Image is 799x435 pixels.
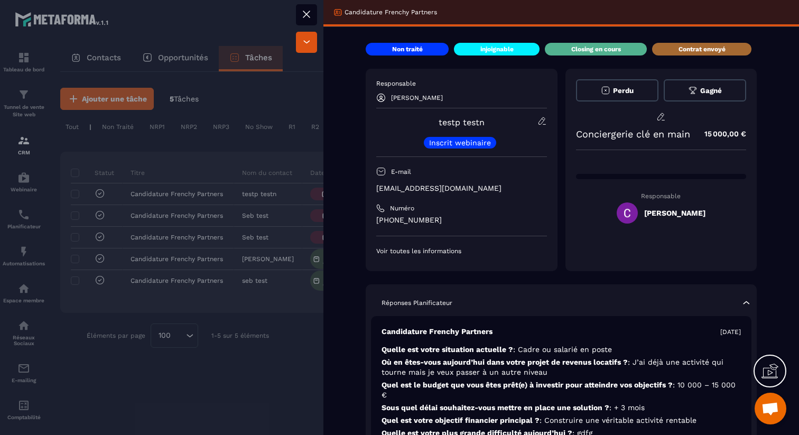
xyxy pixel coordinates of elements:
[720,328,741,336] p: [DATE]
[700,87,722,95] span: Gagné
[613,87,634,95] span: Perdu
[382,415,741,425] p: Quel est votre objectif financier principal ?
[480,45,514,53] p: injoignable
[513,345,612,354] span: : Cadre ou salarié en poste
[391,94,443,101] p: [PERSON_NAME]
[392,45,423,53] p: Non traité
[391,168,411,176] p: E-mail
[576,128,690,140] p: Conciergerie clé en main
[376,215,547,225] p: [PHONE_NUMBER]
[376,79,547,88] p: Responsable
[664,79,746,101] button: Gagné
[382,345,741,355] p: Quelle est votre situation actuelle ?
[679,45,726,53] p: Contrat envoyé
[571,45,621,53] p: Closing en cours
[345,8,437,16] p: Candidature Frenchy Partners
[576,192,747,200] p: Responsable
[576,79,658,101] button: Perdu
[376,183,547,193] p: [EMAIL_ADDRESS][DOMAIN_NAME]
[609,403,645,412] span: : + 3 mois
[382,380,741,400] p: Quel est le budget que vous êtes prêt(e) à investir pour atteindre vos objectifs ?
[382,403,741,413] p: Sous quel délai souhaitez-vous mettre en place une solution ?
[694,124,746,144] p: 15 000,00 €
[540,416,696,424] span: : Construire une véritable activité rentable
[390,204,414,212] p: Numéro
[382,357,741,377] p: Où en êtes-vous aujourd’hui dans votre projet de revenus locatifs ?
[382,299,452,307] p: Réponses Planificateur
[755,393,786,424] div: Ouvrir le chat
[429,139,491,146] p: Inscrit webinaire
[382,327,493,337] p: Candidature Frenchy Partners
[376,247,547,255] p: Voir toutes les informations
[439,117,485,127] a: testp testn
[644,209,705,217] h5: [PERSON_NAME]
